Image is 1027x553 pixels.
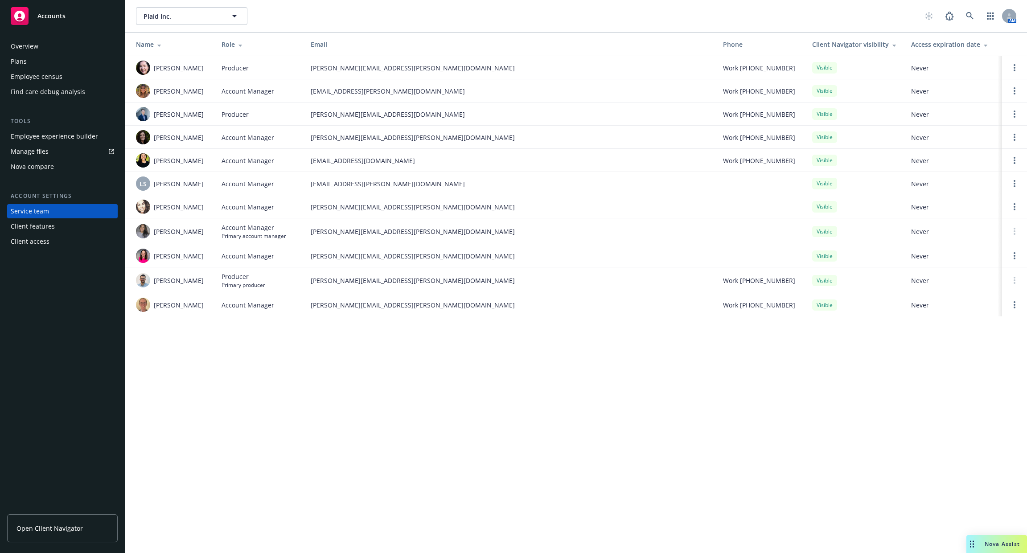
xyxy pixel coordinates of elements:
[136,130,150,144] img: photo
[1009,86,1020,96] a: Open options
[911,276,995,285] span: Never
[222,179,274,188] span: Account Manager
[311,63,709,73] span: [PERSON_NAME][EMAIL_ADDRESS][PERSON_NAME][DOMAIN_NAME]
[7,160,118,174] a: Nova compare
[723,300,795,310] span: Work [PHONE_NUMBER]
[222,202,274,212] span: Account Manager
[7,144,118,159] a: Manage files
[1009,299,1020,310] a: Open options
[311,110,709,119] span: [PERSON_NAME][EMAIL_ADDRESS][DOMAIN_NAME]
[222,223,286,232] span: Account Manager
[911,202,995,212] span: Never
[1009,155,1020,166] a: Open options
[222,272,265,281] span: Producer
[37,12,66,20] span: Accounts
[154,133,204,142] span: [PERSON_NAME]
[985,540,1020,548] span: Nova Assist
[723,86,795,96] span: Work [PHONE_NUMBER]
[812,275,837,286] div: Visible
[911,86,995,96] span: Never
[222,110,249,119] span: Producer
[136,249,150,263] img: photo
[11,160,54,174] div: Nova compare
[911,179,995,188] span: Never
[911,110,995,119] span: Never
[911,251,995,261] span: Never
[154,110,204,119] span: [PERSON_NAME]
[136,61,150,75] img: photo
[812,62,837,73] div: Visible
[1009,109,1020,119] a: Open options
[154,276,204,285] span: [PERSON_NAME]
[7,192,118,201] div: Account settings
[136,298,150,312] img: photo
[812,131,837,143] div: Visible
[154,202,204,212] span: [PERSON_NAME]
[136,7,247,25] button: Plaid Inc.
[222,300,274,310] span: Account Manager
[911,156,995,165] span: Never
[222,251,274,261] span: Account Manager
[1009,62,1020,73] a: Open options
[222,232,286,240] span: Primary account manager
[812,155,837,166] div: Visible
[920,7,938,25] a: Start snowing
[7,54,118,69] a: Plans
[7,204,118,218] a: Service team
[222,156,274,165] span: Account Manager
[136,107,150,121] img: photo
[1009,201,1020,212] a: Open options
[222,133,274,142] span: Account Manager
[911,40,995,49] div: Access expiration date
[311,133,709,142] span: [PERSON_NAME][EMAIL_ADDRESS][PERSON_NAME][DOMAIN_NAME]
[136,40,207,49] div: Name
[154,227,204,236] span: [PERSON_NAME]
[311,227,709,236] span: [PERSON_NAME][EMAIL_ADDRESS][PERSON_NAME][DOMAIN_NAME]
[136,224,150,238] img: photo
[222,86,274,96] span: Account Manager
[911,133,995,142] span: Never
[812,250,837,262] div: Visible
[1009,132,1020,143] a: Open options
[154,63,204,73] span: [PERSON_NAME]
[222,281,265,289] span: Primary producer
[311,202,709,212] span: [PERSON_NAME][EMAIL_ADDRESS][PERSON_NAME][DOMAIN_NAME]
[311,40,709,49] div: Email
[154,179,204,188] span: [PERSON_NAME]
[311,276,709,285] span: [PERSON_NAME][EMAIL_ADDRESS][PERSON_NAME][DOMAIN_NAME]
[11,204,49,218] div: Service team
[311,86,709,96] span: [EMAIL_ADDRESS][PERSON_NAME][DOMAIN_NAME]
[723,276,795,285] span: Work [PHONE_NUMBER]
[812,299,837,311] div: Visible
[144,12,221,21] span: Plaid Inc.
[311,300,709,310] span: [PERSON_NAME][EMAIL_ADDRESS][PERSON_NAME][DOMAIN_NAME]
[11,129,98,143] div: Employee experience builder
[7,219,118,233] a: Client features
[723,40,798,49] div: Phone
[11,54,27,69] div: Plans
[911,63,995,73] span: Never
[311,251,709,261] span: [PERSON_NAME][EMAIL_ADDRESS][PERSON_NAME][DOMAIN_NAME]
[154,156,204,165] span: [PERSON_NAME]
[911,300,995,310] span: Never
[11,234,49,249] div: Client access
[723,133,795,142] span: Work [PHONE_NUMBER]
[7,234,118,249] a: Client access
[16,524,83,533] span: Open Client Navigator
[966,535,1027,553] button: Nova Assist
[1009,178,1020,189] a: Open options
[11,70,62,84] div: Employee census
[7,70,118,84] a: Employee census
[154,86,204,96] span: [PERSON_NAME]
[311,179,709,188] span: [EMAIL_ADDRESS][PERSON_NAME][DOMAIN_NAME]
[11,39,38,53] div: Overview
[723,63,795,73] span: Work [PHONE_NUMBER]
[154,251,204,261] span: [PERSON_NAME]
[222,40,296,49] div: Role
[11,85,85,99] div: Find care debug analysis
[11,144,49,159] div: Manage files
[136,153,150,168] img: photo
[982,7,999,25] a: Switch app
[911,227,995,236] span: Never
[1009,250,1020,261] a: Open options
